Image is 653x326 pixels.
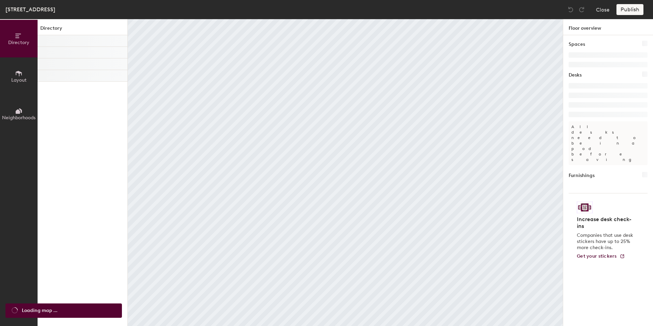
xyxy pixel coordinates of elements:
[577,253,617,259] span: Get your stickers
[596,4,610,15] button: Close
[2,115,36,121] span: Neighborhoods
[563,19,653,35] h1: Floor overview
[11,77,27,83] span: Layout
[569,172,595,179] h1: Furnishings
[569,41,585,48] h1: Spaces
[569,71,582,79] h1: Desks
[5,5,55,14] div: [STREET_ADDRESS]
[22,307,57,314] span: Loading map ...
[567,6,574,13] img: Undo
[577,232,635,251] p: Companies that use desk stickers have up to 25% more check-ins.
[577,254,625,259] a: Get your stickers
[577,216,635,230] h4: Increase desk check-ins
[577,202,593,213] img: Sticker logo
[128,19,563,326] canvas: Map
[578,6,585,13] img: Redo
[569,121,648,165] p: All desks need to be in a pod before saving
[8,40,29,45] span: Directory
[38,25,127,35] h1: Directory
